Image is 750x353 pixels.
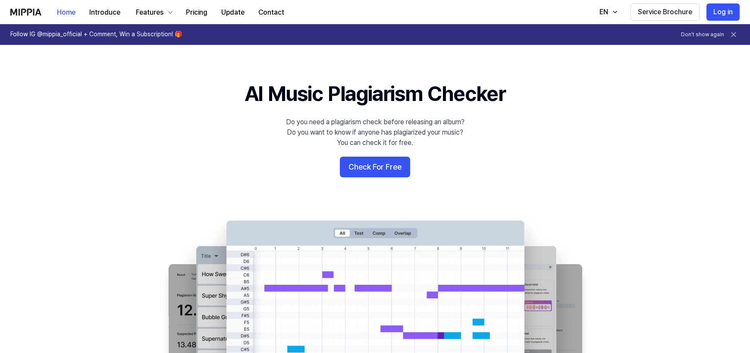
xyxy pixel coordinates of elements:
[50,0,82,24] a: Home
[286,117,464,148] div: Do you need a plagiarism check before releasing an album? Do you want to know if anyone has plagi...
[631,3,700,21] button: Service Brochure
[214,4,251,21] button: Update
[50,4,82,21] button: Home
[10,30,182,39] h1: Follow IG @mippia_official + Comment, Win a Subscription! 🎁
[245,79,505,108] h1: AI Music Plagiarism Checker
[127,4,179,21] button: Features
[591,3,624,21] button: EN
[134,7,165,18] div: Features
[251,4,291,21] button: Contact
[179,4,214,21] button: Pricing
[82,4,127,21] button: Introduce
[340,157,410,177] button: Check For Free
[214,0,251,24] a: Update
[706,3,740,21] button: Log in
[598,7,610,17] div: EN
[10,9,41,16] img: logo
[681,31,724,38] button: Don't show again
